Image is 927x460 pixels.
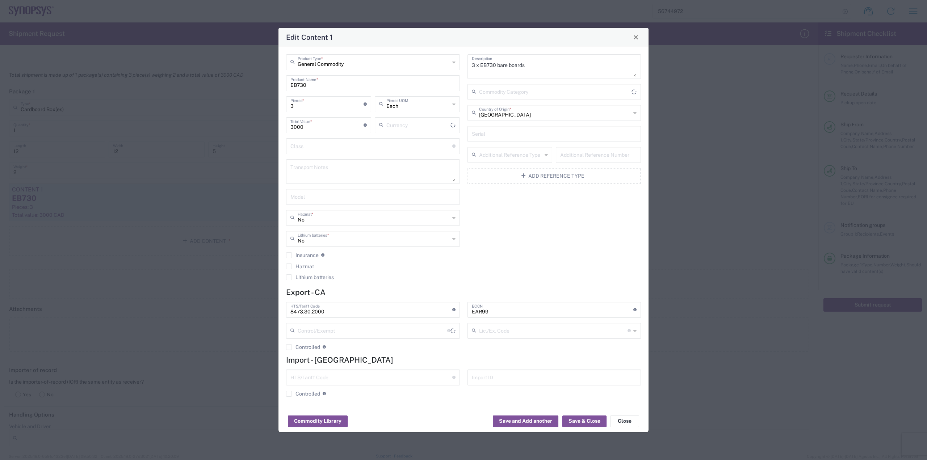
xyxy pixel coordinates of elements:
button: Close [610,415,639,427]
button: Commodity Library [288,415,348,427]
label: Hazmat [286,263,314,269]
button: Save and Add another [493,415,558,427]
button: Close [631,32,641,42]
button: Add Reference Type [467,168,641,184]
h4: Edit Content 1 [286,32,333,42]
label: Lithium batteries [286,274,334,280]
button: Save & Close [562,415,607,427]
h4: Import - [GEOGRAPHIC_DATA] [286,355,641,364]
label: Controlled [286,344,320,350]
label: Insurance [286,252,319,258]
h4: Export - CA [286,288,641,297]
label: Controlled [286,391,320,397]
